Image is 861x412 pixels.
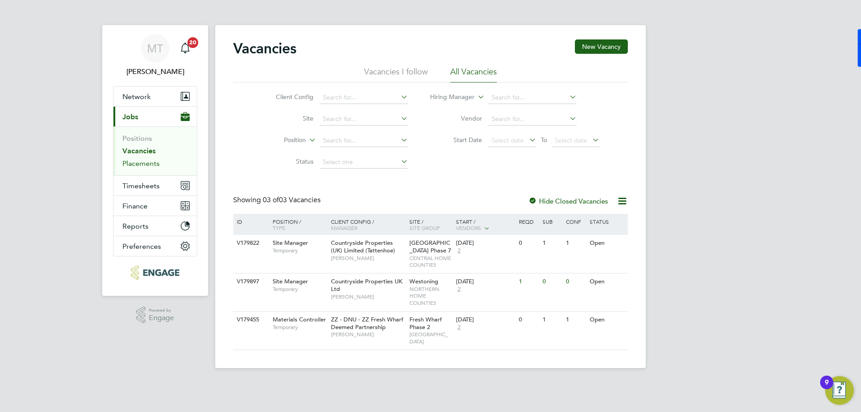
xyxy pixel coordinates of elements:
[273,324,326,331] span: Temporary
[320,156,408,169] input: Select one
[517,312,540,328] div: 0
[450,66,497,82] li: All Vacancies
[456,224,481,231] span: Vendors
[331,239,395,254] span: Countryside Properties (UK) Limited (Tattenhoe)
[575,39,628,54] button: New Vacancy
[540,312,564,328] div: 1
[320,91,408,104] input: Search for...
[113,265,197,280] a: Go to home page
[320,113,408,126] input: Search for...
[235,214,266,229] div: ID
[273,316,326,323] span: Materials Controller
[263,195,321,204] span: 03 Vacancies
[587,214,626,229] div: Status
[825,376,854,405] button: Open Resource Center, 9 new notifications
[273,286,326,293] span: Temporary
[122,113,138,121] span: Jobs
[456,286,462,293] span: 2
[113,107,197,126] button: Jobs
[364,66,428,82] li: Vacancies I follow
[540,235,564,252] div: 1
[233,195,322,205] div: Showing
[122,134,152,143] a: Positions
[262,157,313,165] label: Status
[254,136,306,145] label: Position
[454,214,517,236] div: Start /
[555,136,587,144] span: Select date
[331,331,405,338] span: [PERSON_NAME]
[331,255,405,262] span: [PERSON_NAME]
[587,273,626,290] div: Open
[235,235,266,252] div: V179822
[540,214,564,229] div: Sub
[456,278,514,286] div: [DATE]
[122,92,151,101] span: Network
[113,196,197,216] button: Finance
[430,136,482,144] label: Start Date
[430,114,482,122] label: Vendor
[538,134,550,146] span: To
[122,159,160,168] a: Placements
[122,242,161,251] span: Preferences
[407,214,454,235] div: Site /
[488,113,577,126] input: Search for...
[488,91,577,104] input: Search for...
[273,278,308,285] span: Site Manager
[409,316,442,331] span: Fresh Wharf Phase 2
[149,307,174,314] span: Powered by
[235,273,266,290] div: V179897
[331,278,402,293] span: Countryside Properties UK Ltd
[187,37,198,48] span: 20
[113,216,197,236] button: Reports
[409,239,451,254] span: [GEOGRAPHIC_DATA] Phase 7
[564,214,587,229] div: Conf
[456,247,462,255] span: 2
[587,312,626,328] div: Open
[113,34,197,77] a: MT[PERSON_NAME]
[320,134,408,147] input: Search for...
[122,222,148,230] span: Reports
[409,255,452,269] span: CENTRAL HOME COUNTIES
[517,273,540,290] div: 1
[409,224,440,231] span: Site Group
[233,39,296,57] h2: Vacancies
[456,324,462,331] span: 2
[113,176,197,195] button: Timesheets
[113,126,197,175] div: Jobs
[136,307,174,324] a: Powered byEngage
[564,235,587,252] div: 1
[122,147,156,155] a: Vacancies
[456,316,514,324] div: [DATE]
[131,265,179,280] img: acr-ltd-logo-retina.png
[113,236,197,256] button: Preferences
[122,202,148,210] span: Finance
[409,286,452,307] span: NORTHERN HOME COUNTIES
[262,114,313,122] label: Site
[587,235,626,252] div: Open
[331,316,403,331] span: ZZ - DNU - ZZ Fresh Wharf Deemed Partnership
[528,197,608,205] label: Hide Closed Vacancies
[491,136,524,144] span: Select date
[329,214,407,235] div: Client Config /
[149,314,174,322] span: Engage
[564,312,587,328] div: 1
[263,195,279,204] span: 03 of
[113,87,197,106] button: Network
[235,312,266,328] div: V179455
[540,273,564,290] div: 0
[273,224,285,231] span: Type
[102,25,208,296] nav: Main navigation
[262,93,313,101] label: Client Config
[147,43,163,54] span: MT
[825,382,829,394] div: 9
[273,239,308,247] span: Site Manager
[176,34,194,63] a: 20
[456,239,514,247] div: [DATE]
[423,93,474,102] label: Hiring Manager
[122,182,160,190] span: Timesheets
[517,235,540,252] div: 0
[331,293,405,300] span: [PERSON_NAME]
[564,273,587,290] div: 0
[273,247,326,254] span: Temporary
[409,331,452,345] span: [GEOGRAPHIC_DATA]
